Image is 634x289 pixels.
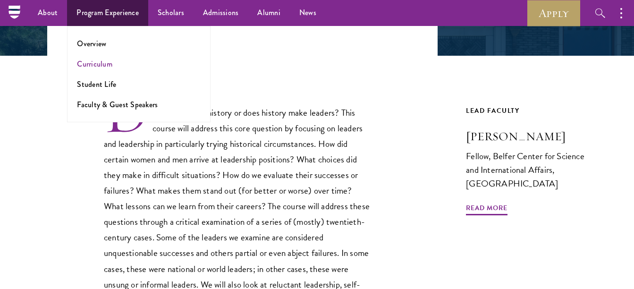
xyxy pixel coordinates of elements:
div: Lead Faculty [466,105,587,117]
a: Overview [77,38,106,49]
span: Read More [466,202,507,217]
a: Student Life [77,79,116,90]
a: Faculty & Guest Speakers [77,99,158,110]
a: Curriculum [77,59,112,69]
div: Fellow, Belfer Center for Science and International Affairs, [GEOGRAPHIC_DATA] [466,149,587,190]
h3: [PERSON_NAME] [466,128,587,144]
a: Lead Faculty [PERSON_NAME] Fellow, Belfer Center for Science and International Affairs, [GEOGRAPH... [466,105,587,208]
